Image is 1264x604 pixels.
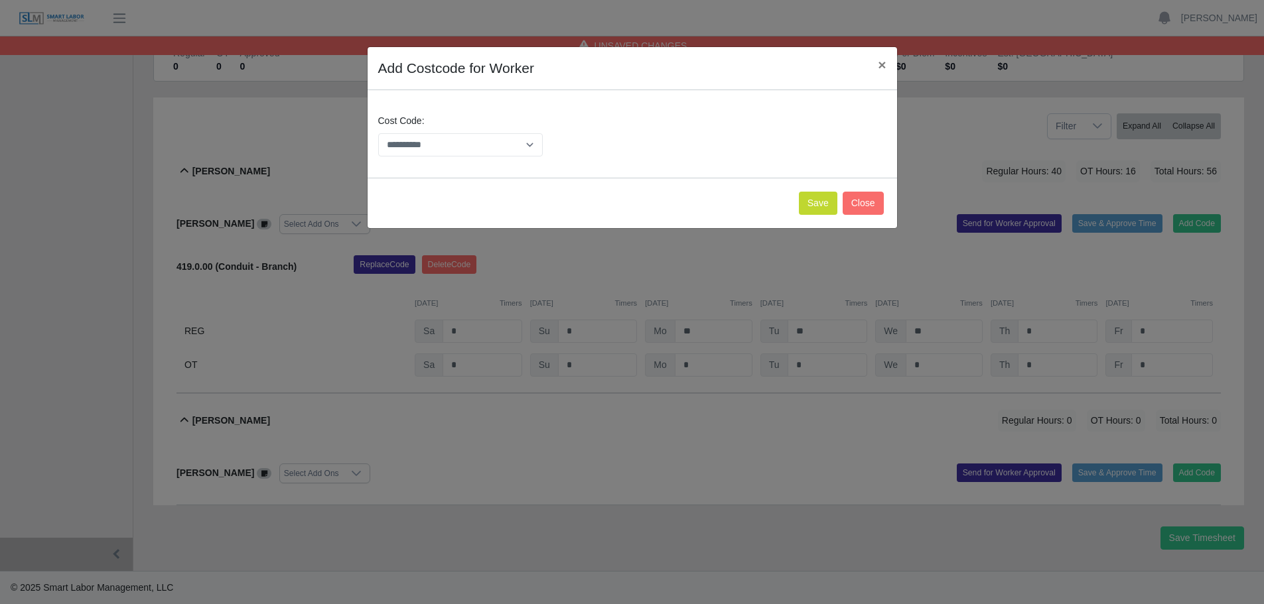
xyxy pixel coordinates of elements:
[799,192,837,215] button: Save
[378,58,534,79] h4: Add Costcode for Worker
[843,192,884,215] button: Close
[867,47,896,82] button: Close
[878,57,886,72] span: ×
[378,114,425,128] label: Cost Code:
